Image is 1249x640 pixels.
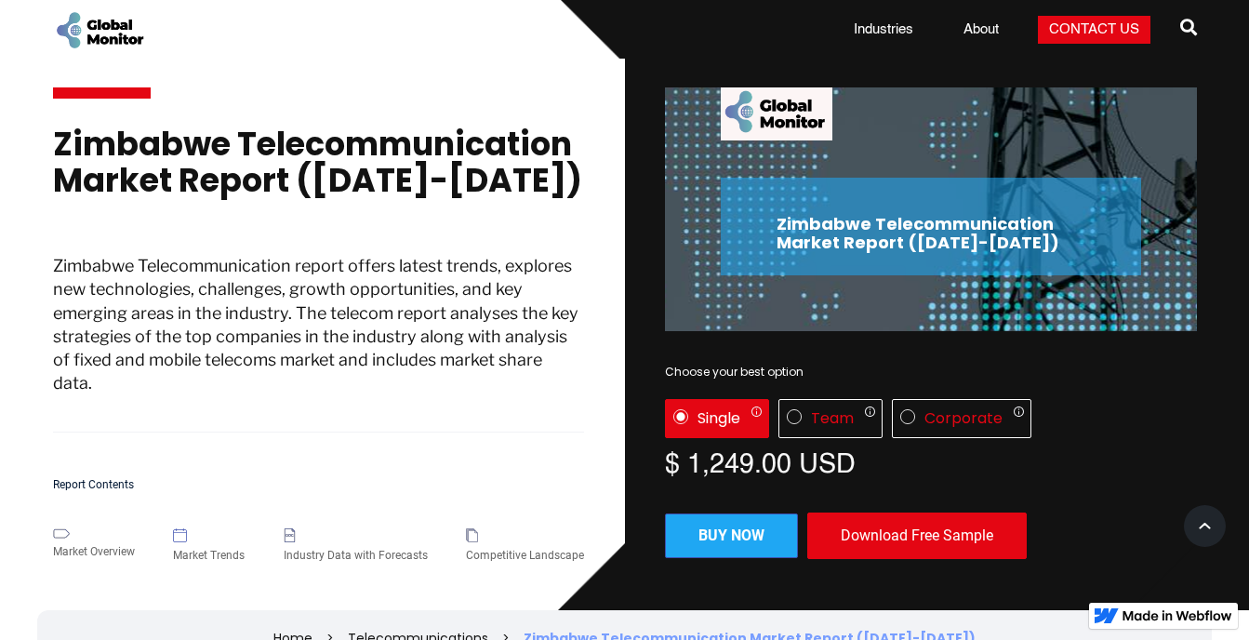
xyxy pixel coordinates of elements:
[843,20,924,39] a: Industries
[53,479,585,491] h5: Report Contents
[53,9,146,51] a: home
[1123,610,1232,621] img: Made in Webflow
[1180,11,1197,48] a: 
[811,409,854,428] div: Team
[952,20,1010,39] a: About
[173,546,245,565] div: Market Trends
[665,399,1197,438] div: License
[777,215,1085,252] h2: Zimbabwe Telecommunication Market Report ([DATE]-[DATE])
[1038,16,1150,44] a: Contact Us
[698,409,740,428] div: Single
[665,447,1197,475] div: $ 1,249.00 USD
[665,363,1197,381] div: Choose your best option
[53,542,135,561] div: Market Overview
[665,513,798,558] a: Buy now
[284,546,428,565] div: Industry Data with Forecasts
[1180,14,1197,40] span: 
[53,254,585,433] p: Zimbabwe Telecommunication report offers latest trends, explores new technologies, challenges, gr...
[53,127,585,217] h1: Zimbabwe Telecommunication Market Report ([DATE]-[DATE])
[924,409,1003,428] div: Corporate
[466,546,584,565] div: Competitive Landscape
[807,513,1027,559] div: Download Free Sample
